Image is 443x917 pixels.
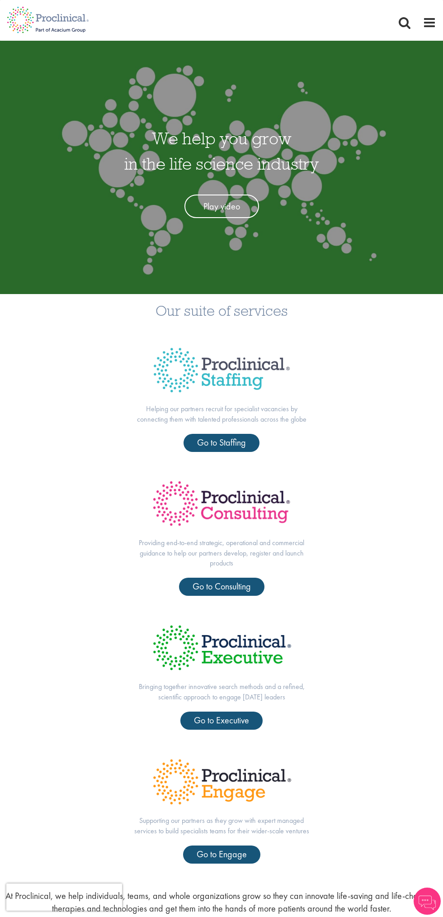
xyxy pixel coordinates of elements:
[142,336,302,404] img: Proclinical Title
[131,404,312,425] p: Helping our partners recruit for specialist vacancies by connecting them with talented profession...
[183,846,260,864] a: Go to Engage
[131,682,312,703] p: Bringing together innovative search methods and a refined, scientific approach to engage [DATE] l...
[131,816,312,836] p: Supporting our partners as they grow with expert managed services to build specialists teams for ...
[124,126,319,176] h1: We help you grow in the life science industry
[193,580,251,592] span: Go to Consulting
[141,614,302,682] img: Proclinical Title
[197,437,246,448] span: Go to Staffing
[180,712,263,730] a: Go to Executive
[184,195,259,219] a: Play video
[197,848,247,860] span: Go to Engage
[141,748,302,816] img: Proclinical Title
[7,303,436,318] h3: Our suite of services
[6,884,122,911] iframe: reCAPTCHA
[414,888,441,915] img: Chatbot
[141,470,302,538] img: Proclinical Title
[194,714,249,726] span: Go to Executive
[131,538,312,569] p: Providing end-to-end strategic, operational and commercial guidance to help our partners develop,...
[184,434,259,452] a: Go to Staffing
[179,578,264,596] a: Go to Consulting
